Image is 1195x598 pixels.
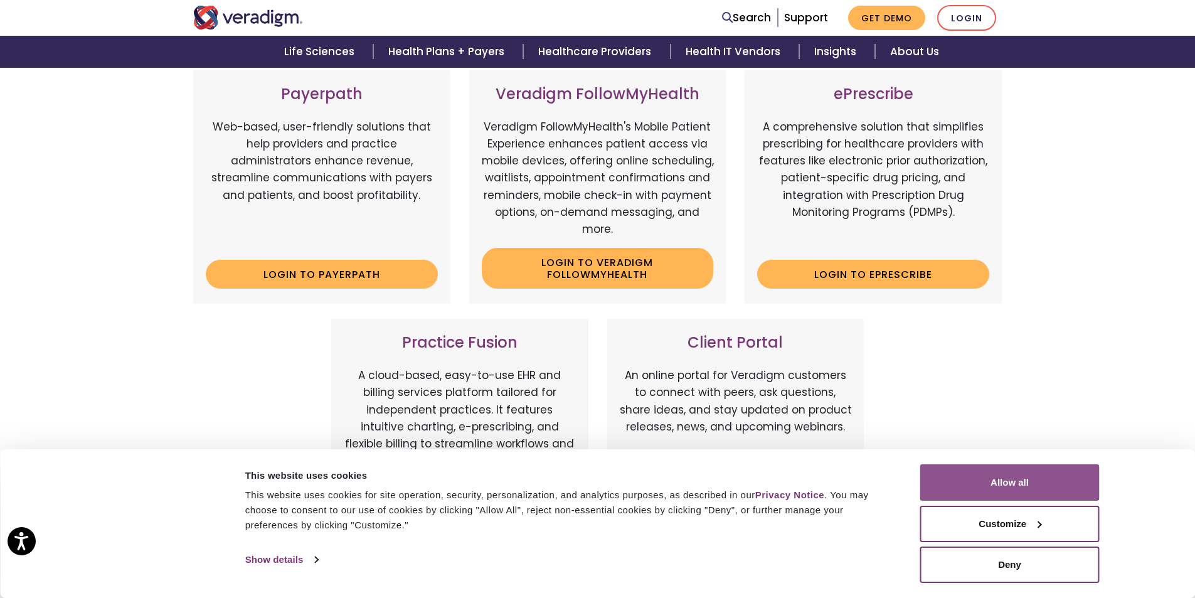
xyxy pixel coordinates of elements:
[620,334,852,352] h3: Client Portal
[245,488,892,533] div: This website uses cookies for site operation, security, personalization, and analytics purposes, ...
[482,248,714,289] a: Login to Veradigm FollowMyHealth
[482,119,714,238] p: Veradigm FollowMyHealth's Mobile Patient Experience enhances patient access via mobile devices, o...
[206,85,438,104] h3: Payerpath
[245,468,892,483] div: This website uses cookies
[269,36,373,68] a: Life Sciences
[920,464,1100,501] button: Allow all
[523,36,670,68] a: Healthcare Providers
[344,334,576,352] h3: Practice Fusion
[344,367,576,469] p: A cloud-based, easy-to-use EHR and billing services platform tailored for independent practices. ...
[757,119,989,250] p: A comprehensive solution that simplifies prescribing for healthcare providers with features like ...
[937,5,996,31] a: Login
[757,85,989,104] h3: ePrescribe
[848,6,925,30] a: Get Demo
[875,36,954,68] a: About Us
[482,85,714,104] h3: Veradigm FollowMyHealth
[954,508,1180,583] iframe: Drift Chat Widget
[757,260,989,289] a: Login to ePrescribe
[373,36,523,68] a: Health Plans + Payers
[206,119,438,250] p: Web-based, user-friendly solutions that help providers and practice administrators enhance revenu...
[671,36,799,68] a: Health IT Vendors
[193,6,303,29] img: Veradigm logo
[206,260,438,289] a: Login to Payerpath
[784,10,828,25] a: Support
[245,550,318,569] a: Show details
[722,9,771,26] a: Search
[620,367,852,469] p: An online portal for Veradigm customers to connect with peers, ask questions, share ideas, and st...
[920,547,1100,583] button: Deny
[920,506,1100,542] button: Customize
[755,489,824,500] a: Privacy Notice
[799,36,875,68] a: Insights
